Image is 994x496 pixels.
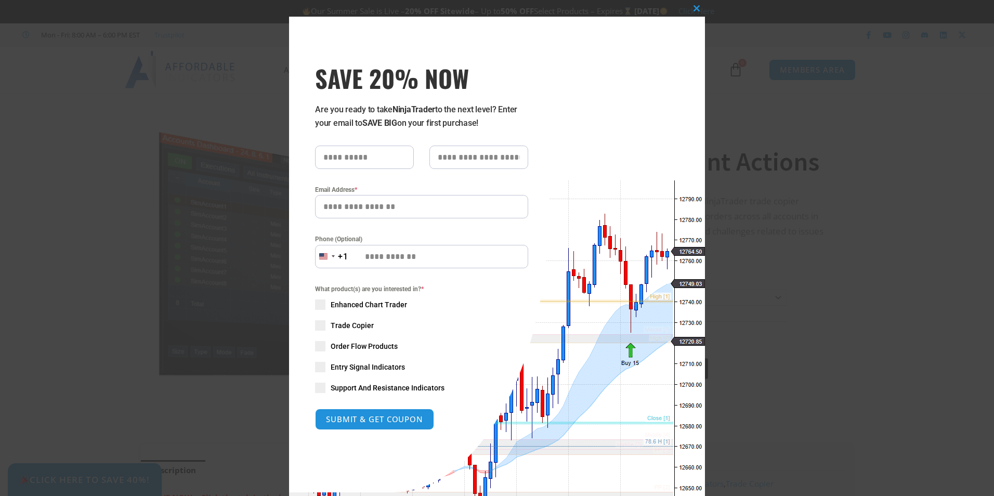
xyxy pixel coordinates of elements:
label: Entry Signal Indicators [315,362,528,372]
span: Entry Signal Indicators [331,362,405,372]
label: Enhanced Chart Trader [315,299,528,310]
label: Phone (Optional) [315,234,528,244]
button: Selected country [315,245,348,268]
label: Support And Resistance Indicators [315,383,528,393]
strong: NinjaTrader [393,105,435,114]
button: SUBMIT & GET COUPON [315,409,434,430]
span: Support And Resistance Indicators [331,383,444,393]
label: Trade Copier [315,320,528,331]
span: Order Flow Products [331,341,398,351]
span: Trade Copier [331,320,374,331]
span: Enhanced Chart Trader [331,299,407,310]
div: +1 [338,250,348,264]
p: Are you ready to take to the next level? Enter your email to on your first purchase! [315,103,528,130]
span: SAVE 20% NOW [315,63,528,93]
label: Order Flow Products [315,341,528,351]
strong: SAVE BIG [362,118,397,128]
span: What product(s) are you interested in? [315,284,528,294]
label: Email Address [315,185,528,195]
